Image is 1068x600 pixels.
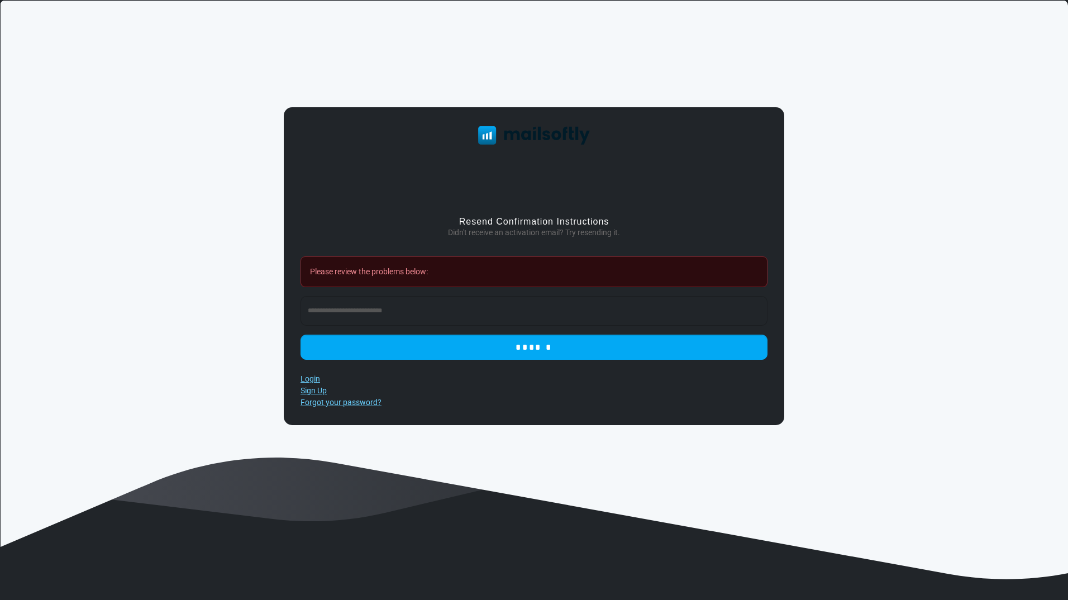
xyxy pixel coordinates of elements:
a: Login [301,374,320,383]
h3: Resend Confirmation Instructions [301,216,767,227]
p: Didn't receive an activation email? Try resending it. [301,227,767,239]
img: Mailsoftly [478,126,590,144]
a: Sign Up [301,386,327,395]
div: Please review the problems below: [301,256,767,287]
a: Forgot your password? [301,398,382,407]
